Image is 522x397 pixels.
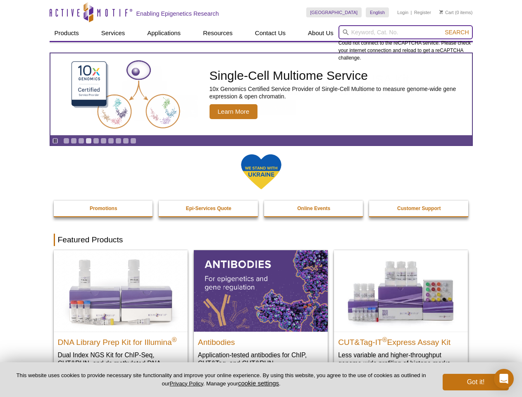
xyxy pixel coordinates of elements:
[382,336,387,343] sup: ®
[338,351,464,368] p: Less variable and higher-throughput genome-wide profiling of histone marks​.
[198,334,324,347] h2: Antibodies
[63,138,69,144] a: Go to slide 1
[52,138,58,144] a: Toggle autoplay
[142,25,186,41] a: Applications
[136,10,219,17] h2: Enabling Epigenetics Research
[198,25,238,41] a: Resources
[186,206,231,211] strong: Epi-Services Quote
[297,206,330,211] strong: Online Events
[397,10,408,15] a: Login
[439,10,454,15] a: Cart
[50,53,472,135] article: Single-Cell Multiome Service
[366,7,389,17] a: English
[194,250,328,331] img: All Antibodies
[334,250,468,375] a: CUT&Tag-IT® Express Assay Kit CUT&Tag-IT®Express Assay Kit Less variable and higher-throughput ge...
[71,138,77,144] a: Go to slide 2
[397,206,441,211] strong: Customer Support
[13,372,429,387] p: This website uses cookies to provide necessary site functionality and improve your online experie...
[58,334,184,347] h2: DNA Library Prep Kit for Illumina
[58,351,184,376] p: Dual Index NGS Kit for ChIP-Seq, CUT&RUN, and ds methylated DNA assays.
[86,138,92,144] a: Go to slide 4
[90,206,117,211] strong: Promotions
[100,138,107,144] a: Go to slide 6
[369,201,469,216] a: Customer Support
[50,53,472,135] a: Single-Cell Multiome Service Single-Cell Multiome Service 10x Genomics Certified Service Provider...
[54,234,469,246] h2: Featured Products
[414,10,431,15] a: Register
[439,10,443,14] img: Your Cart
[250,25,291,41] a: Contact Us
[194,250,328,375] a: All Antibodies Antibodies Application-tested antibodies for ChIP, CUT&Tag, and CUT&RUN.
[78,138,84,144] a: Go to slide 3
[338,25,473,62] div: Could not connect to the reCAPTCHA service. Please check your internet connection and reload to g...
[54,250,188,384] a: DNA Library Prep Kit for Illumina DNA Library Prep Kit for Illumina® Dual Index NGS Kit for ChIP-...
[264,201,364,216] a: Online Events
[210,69,468,82] h2: Single-Cell Multiome Service
[241,153,282,190] img: We Stand With Ukraine
[169,380,203,387] a: Privacy Policy
[64,57,188,132] img: Single-Cell Multiome Service
[338,25,473,39] input: Keyword, Cat. No.
[108,138,114,144] a: Go to slide 7
[439,7,473,17] li: (0 items)
[123,138,129,144] a: Go to slide 9
[50,25,84,41] a: Products
[93,138,99,144] a: Go to slide 5
[338,334,464,347] h2: CUT&Tag-IT Express Assay Kit
[54,201,154,216] a: Promotions
[130,138,136,144] a: Go to slide 10
[198,351,324,368] p: Application-tested antibodies for ChIP, CUT&Tag, and CUT&RUN.
[445,29,469,36] span: Search
[159,201,259,216] a: Epi-Services Quote
[96,25,130,41] a: Services
[494,369,514,389] div: Open Intercom Messenger
[306,7,362,17] a: [GEOGRAPHIC_DATA]
[334,250,468,331] img: CUT&Tag-IT® Express Assay Kit
[115,138,122,144] a: Go to slide 8
[238,380,279,387] button: cookie settings
[443,374,509,390] button: Got it!
[442,29,471,36] button: Search
[54,250,188,331] img: DNA Library Prep Kit for Illumina
[210,104,258,119] span: Learn More
[303,25,338,41] a: About Us
[210,85,468,100] p: 10x Genomics Certified Service Provider of Single-Cell Multiome to measure genome-wide gene expre...
[172,336,177,343] sup: ®
[411,7,412,17] li: |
